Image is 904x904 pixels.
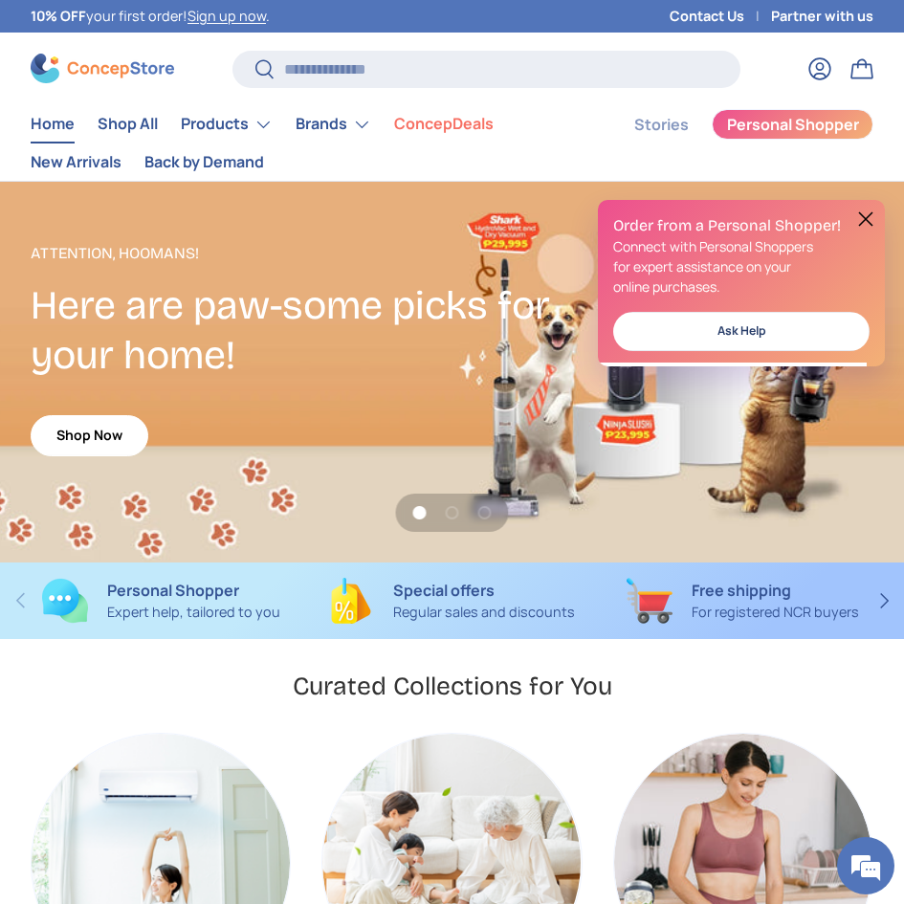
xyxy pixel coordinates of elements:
[31,242,579,265] p: Attention, Hoomans!
[107,602,280,623] p: Expert help, tailored to you
[613,215,870,236] h2: Order from a Personal Shopper!
[394,105,494,143] a: ConcepDeals
[187,7,266,25] a: Sign up now
[613,578,873,624] a: Free shipping For registered NCR buyers
[31,105,588,181] nav: Primary
[588,105,873,181] nav: Secondary
[393,580,495,601] strong: Special offers
[31,578,291,624] a: Personal Shopper Expert help, tailored to you
[98,105,158,143] a: Shop All
[771,6,873,27] a: Partner with us
[31,105,75,143] a: Home
[393,602,575,623] p: Regular sales and discounts
[712,109,873,140] a: Personal Shopper
[181,105,273,143] a: Products
[613,312,870,351] a: Ask Help
[31,415,148,456] a: Shop Now
[321,578,582,624] a: Special offers Regular sales and discounts
[31,280,579,380] h2: Here are paw-some picks for your home!
[293,670,612,702] h2: Curated Collections for You
[31,7,86,25] strong: 10% OFF
[727,117,859,132] span: Personal Shopper
[670,6,771,27] a: Contact Us
[692,602,859,623] p: For registered NCR buyers
[169,105,284,143] summary: Products
[107,580,239,601] strong: Personal Shopper
[144,143,264,181] a: Back by Demand
[296,105,371,143] a: Brands
[31,54,174,83] img: ConcepStore
[634,106,689,143] a: Stories
[284,105,383,143] summary: Brands
[692,580,791,601] strong: Free shipping
[613,236,870,297] p: Connect with Personal Shoppers for expert assistance on your online purchases.
[31,143,121,181] a: New Arrivals
[31,6,270,27] p: your first order! .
